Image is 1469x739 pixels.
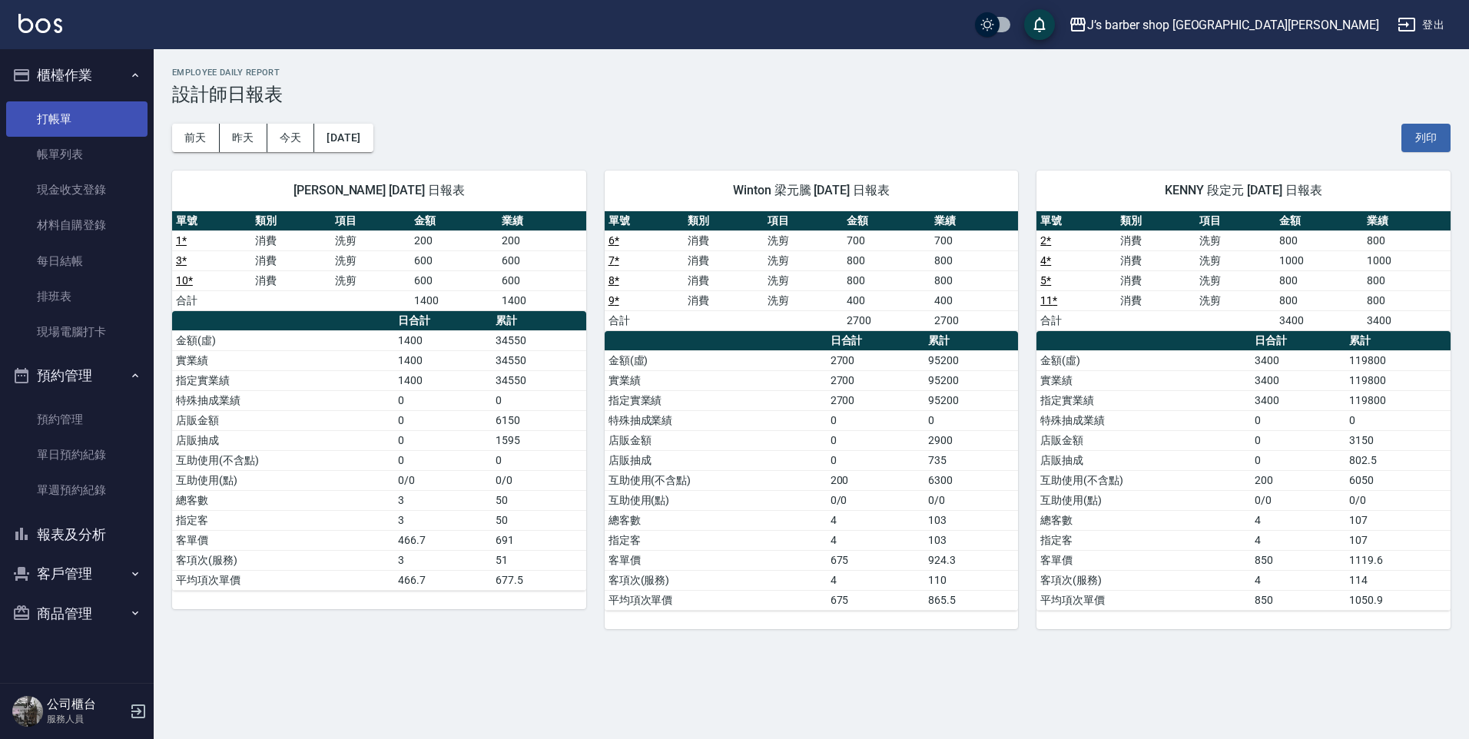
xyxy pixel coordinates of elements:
[827,530,924,550] td: 4
[172,350,394,370] td: 實業績
[1251,530,1345,550] td: 4
[605,490,827,510] td: 互助使用(點)
[924,410,1018,430] td: 0
[172,84,1451,105] h3: 設計師日報表
[1251,490,1345,510] td: 0/0
[827,390,924,410] td: 2700
[1116,250,1195,270] td: 消費
[6,279,148,314] a: 排班表
[394,570,492,590] td: 466.7
[827,331,924,351] th: 日合計
[1363,250,1451,270] td: 1000
[827,350,924,370] td: 2700
[1251,390,1345,410] td: 3400
[1036,211,1451,331] table: a dense table
[331,250,410,270] td: 洗剪
[1195,230,1275,250] td: 洗剪
[394,490,492,510] td: 3
[1024,9,1055,40] button: save
[172,124,220,152] button: 前天
[394,330,492,350] td: 1400
[172,211,586,311] table: a dense table
[6,472,148,508] a: 單週預約紀錄
[1195,270,1275,290] td: 洗剪
[1401,124,1451,152] button: 列印
[924,370,1018,390] td: 95200
[394,350,492,370] td: 1400
[605,590,827,610] td: 平均項次單價
[1275,270,1363,290] td: 800
[1251,370,1345,390] td: 3400
[1036,510,1251,530] td: 總客數
[220,124,267,152] button: 昨天
[1345,390,1451,410] td: 119800
[410,230,498,250] td: 200
[1116,290,1195,310] td: 消費
[492,570,585,590] td: 677.5
[6,172,148,207] a: 現金收支登錄
[1036,370,1251,390] td: 實業績
[684,250,763,270] td: 消費
[843,290,930,310] td: 400
[605,430,827,450] td: 店販金額
[1251,510,1345,530] td: 4
[18,14,62,33] img: Logo
[924,490,1018,510] td: 0/0
[172,68,1451,78] h2: Employee Daily Report
[843,310,930,330] td: 2700
[394,470,492,490] td: 0/0
[1251,331,1345,351] th: 日合計
[172,330,394,350] td: 金額(虛)
[1251,450,1345,470] td: 0
[827,430,924,450] td: 0
[492,330,585,350] td: 34550
[843,230,930,250] td: 700
[172,450,394,470] td: 互助使用(不含點)
[605,370,827,390] td: 實業績
[394,450,492,470] td: 0
[172,470,394,490] td: 互助使用(點)
[1363,270,1451,290] td: 800
[924,331,1018,351] th: 累計
[1036,470,1251,490] td: 互助使用(不含點)
[764,211,843,231] th: 項目
[684,290,763,310] td: 消費
[1345,450,1451,470] td: 802.5
[172,211,251,231] th: 單號
[924,350,1018,370] td: 95200
[1036,390,1251,410] td: 指定實業績
[1363,230,1451,250] td: 800
[924,470,1018,490] td: 6300
[1251,430,1345,450] td: 0
[1275,230,1363,250] td: 800
[410,270,498,290] td: 600
[684,230,763,250] td: 消費
[1345,331,1451,351] th: 累計
[827,470,924,490] td: 200
[1036,490,1251,510] td: 互助使用(點)
[930,290,1018,310] td: 400
[1345,370,1451,390] td: 119800
[1345,510,1451,530] td: 107
[605,570,827,590] td: 客項次(服務)
[47,712,125,726] p: 服務人員
[605,350,827,370] td: 金額(虛)
[1036,570,1251,590] td: 客項次(服務)
[394,311,492,331] th: 日合計
[172,290,251,310] td: 合計
[1345,530,1451,550] td: 107
[764,270,843,290] td: 洗剪
[1363,211,1451,231] th: 業績
[764,250,843,270] td: 洗剪
[1275,211,1363,231] th: 金額
[827,550,924,570] td: 675
[394,550,492,570] td: 3
[172,311,586,591] table: a dense table
[1251,590,1345,610] td: 850
[6,101,148,137] a: 打帳單
[843,270,930,290] td: 800
[394,510,492,530] td: 3
[827,450,924,470] td: 0
[251,211,330,231] th: 類別
[1345,590,1451,610] td: 1050.9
